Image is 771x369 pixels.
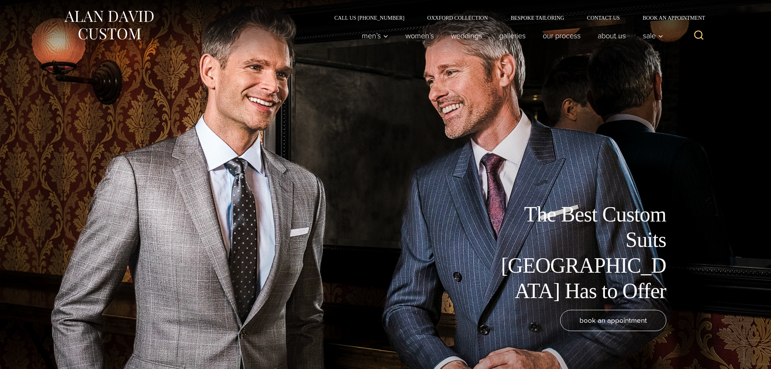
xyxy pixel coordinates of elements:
[643,32,663,39] span: Sale
[560,310,666,331] a: book an appointment
[576,15,631,20] a: Contact Us
[579,315,647,326] span: book an appointment
[353,28,667,43] nav: Primary Navigation
[323,15,416,20] a: Call Us [PHONE_NUMBER]
[690,27,708,45] button: View Search Form
[416,15,499,20] a: Oxxford Collection
[323,15,708,20] nav: Secondary Navigation
[442,28,490,43] a: weddings
[499,15,575,20] a: Bespoke Tailoring
[631,15,708,20] a: Book an Appointment
[362,32,388,39] span: Men’s
[589,28,634,43] a: About Us
[490,28,534,43] a: Galleries
[397,28,442,43] a: Women’s
[534,28,589,43] a: Our Process
[496,202,666,304] h1: The Best Custom Suits [GEOGRAPHIC_DATA] Has to Offer
[63,8,154,42] img: Alan David Custom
